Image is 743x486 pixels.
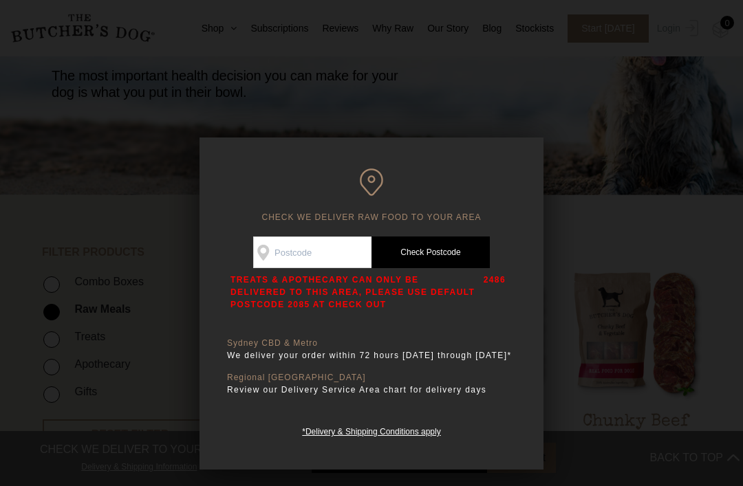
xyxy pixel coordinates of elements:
p: We deliver your order within 72 hours [DATE] through [DATE]* [227,349,516,362]
p: TREATS & APOTHECARY CAN ONLY BE DELIVERED TO THIS AREA, PLEASE USE DEFAULT POSTCODE 2085 AT CHECK... [230,274,477,311]
p: Sydney CBD & Metro [227,338,516,349]
input: Postcode [253,236,371,268]
p: Review our Delivery Service Area chart for delivery days [227,383,516,397]
h6: CHECK WE DELIVER RAW FOOD TO YOUR AREA [227,168,516,223]
p: Regional [GEOGRAPHIC_DATA] [227,373,516,383]
a: Check Postcode [371,236,490,268]
a: *Delivery & Shipping Conditions apply [302,423,440,437]
p: 2486 [484,274,506,311]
